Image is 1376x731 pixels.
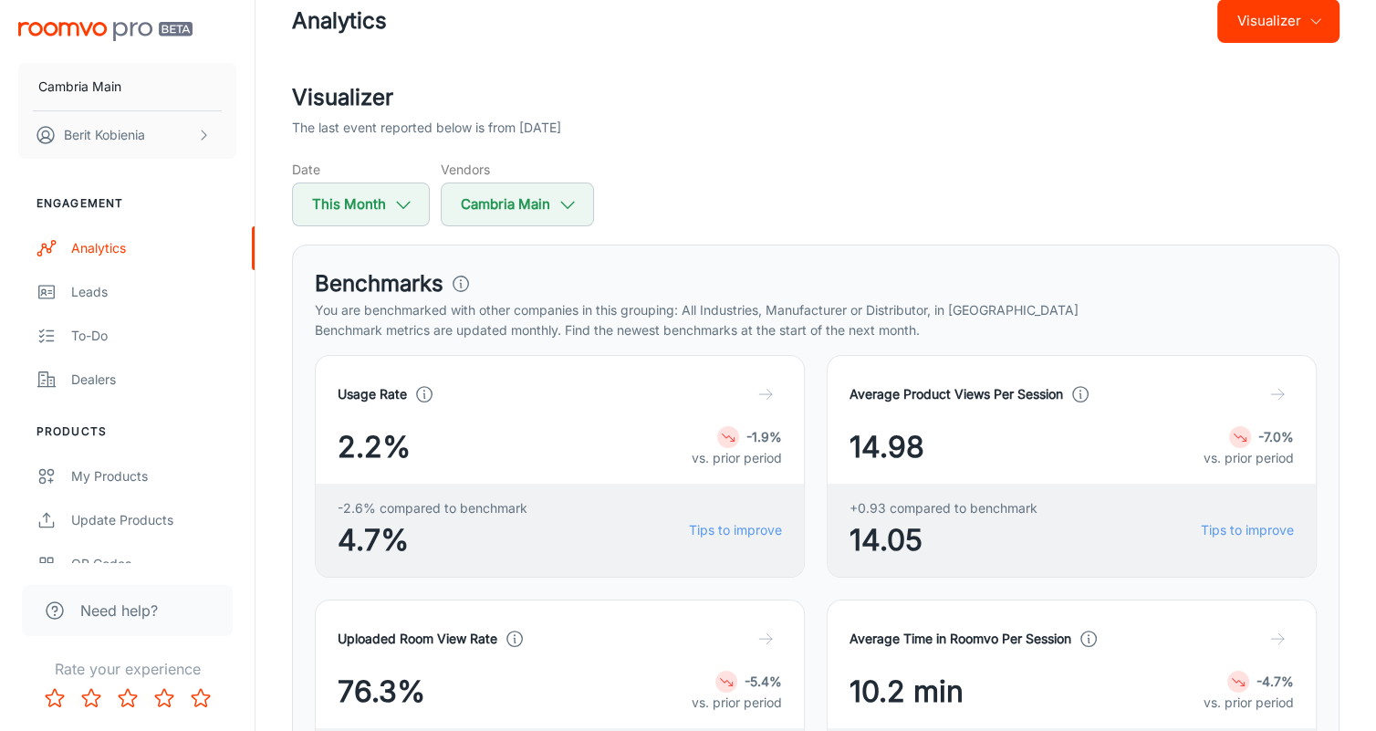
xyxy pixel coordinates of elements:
h4: Average Product Views Per Session [850,384,1063,404]
button: Rate 2 star [73,680,109,716]
span: -2.6% compared to benchmark [338,498,527,518]
strong: -7.0% [1258,429,1294,444]
span: 4.7% [338,518,527,562]
p: vs. prior period [1204,693,1294,713]
div: Leads [71,282,236,302]
h4: Uploaded Room View Rate [338,629,497,649]
button: This Month [292,183,430,226]
button: Berit Kobienia [18,111,236,159]
button: Rate 1 star [36,680,73,716]
div: QR Codes [71,554,236,574]
a: Tips to improve [1201,520,1294,540]
p: You are benchmarked with other companies in this grouping: All Industries, Manufacturer or Distri... [315,300,1317,320]
button: Rate 5 star [182,680,219,716]
h4: Average Time in Roomvo Per Session [850,629,1071,649]
strong: -1.9% [746,429,782,444]
h1: Analytics [292,5,387,37]
p: vs. prior period [1204,448,1294,468]
span: 10.2 min [850,670,964,714]
p: vs. prior period [692,693,782,713]
button: Cambria Main [18,63,236,110]
button: Rate 4 star [146,680,182,716]
p: The last event reported below is from [DATE] [292,118,561,138]
button: Rate 3 star [109,680,146,716]
a: Tips to improve [689,520,782,540]
span: 14.98 [850,425,924,469]
img: Roomvo PRO Beta [18,22,193,41]
span: 76.3% [338,670,425,714]
span: 14.05 [850,518,1037,562]
p: Cambria Main [38,77,121,97]
span: 2.2% [338,425,411,469]
p: Berit Kobienia [64,125,145,145]
h5: Vendors [441,160,594,179]
h5: Date [292,160,430,179]
span: Need help? [80,600,158,621]
p: Benchmark metrics are updated monthly. Find the newest benchmarks at the start of the next month. [315,320,1317,340]
div: Update Products [71,510,236,530]
h3: Benchmarks [315,267,443,300]
div: My Products [71,466,236,486]
strong: -4.7% [1256,674,1294,689]
p: vs. prior period [692,448,782,468]
div: Analytics [71,238,236,258]
p: Rate your experience [15,658,240,680]
span: +0.93 compared to benchmark [850,498,1037,518]
button: Cambria Main [441,183,594,226]
strong: -5.4% [745,674,782,689]
div: Dealers [71,370,236,390]
div: To-do [71,326,236,346]
h4: Usage Rate [338,384,407,404]
h2: Visualizer [292,81,1340,114]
